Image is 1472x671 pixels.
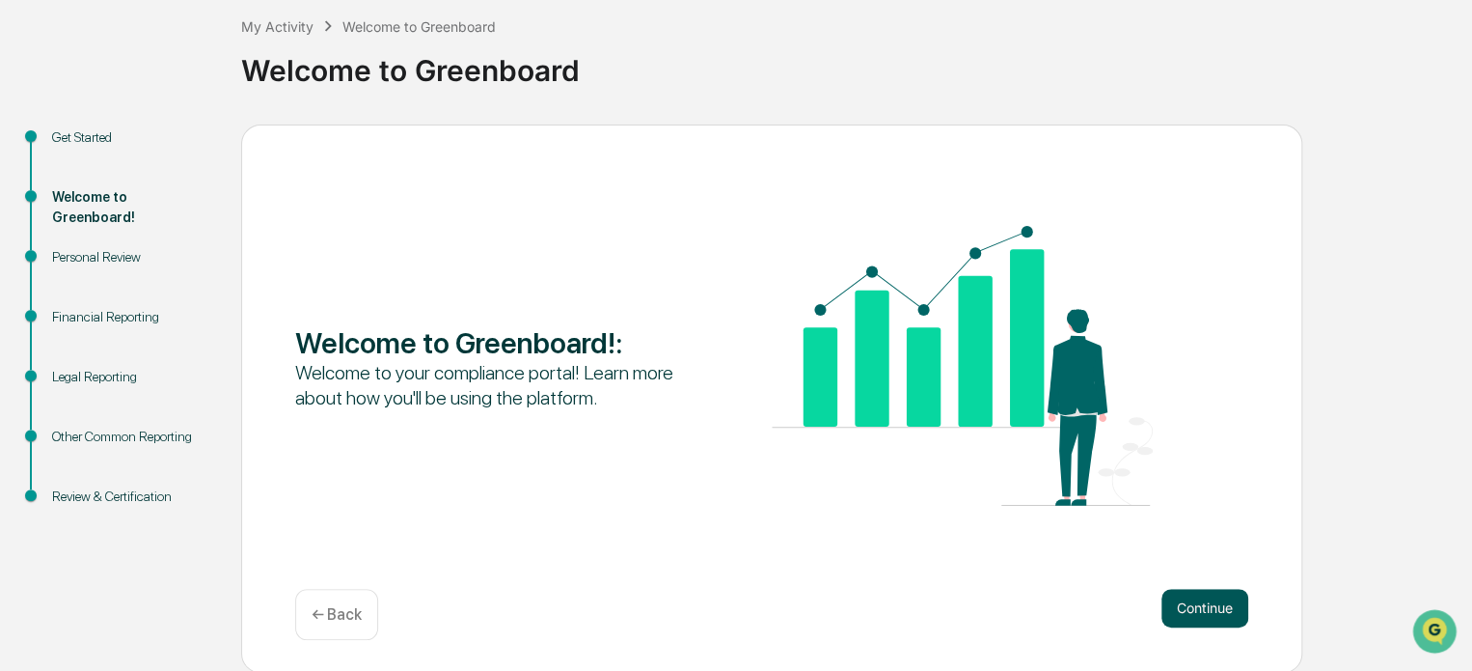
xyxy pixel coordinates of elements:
[328,154,351,177] button: Start new chat
[295,360,676,410] div: Welcome to your compliance portal! Learn more about how you'll be using the platform.
[52,307,210,327] div: Financial Reporting
[1161,589,1248,628] button: Continue
[159,243,239,263] span: Attestations
[66,167,244,182] div: We're available if you need us!
[241,38,1462,88] div: Welcome to Greenboard
[19,41,351,71] p: How can we help?
[52,367,210,387] div: Legal Reporting
[295,325,676,360] div: Welcome to Greenboard! :
[192,327,233,342] span: Pylon
[342,18,496,35] div: Welcome to Greenboard
[1410,607,1462,659] iframe: Open customer support
[772,226,1153,506] img: Welcome to Greenboard!
[132,236,247,270] a: 🗄️Attestations
[52,427,210,447] div: Other Common Reporting
[52,187,210,228] div: Welcome to Greenboard!
[19,282,35,297] div: 🔎
[39,280,122,299] span: Data Lookup
[140,245,155,261] div: 🗄️
[52,487,210,507] div: Review & Certification
[19,245,35,261] div: 🖐️
[12,272,129,307] a: 🔎Data Lookup
[241,18,313,35] div: My Activity
[19,148,54,182] img: 1746055101610-c473b297-6a78-478c-a979-82029cc54cd1
[312,605,362,624] p: ← Back
[136,326,233,342] a: Powered byPylon
[52,127,210,148] div: Get Started
[66,148,316,167] div: Start new chat
[12,236,132,270] a: 🖐️Preclearance
[39,243,124,263] span: Preclearance
[52,247,210,267] div: Personal Review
